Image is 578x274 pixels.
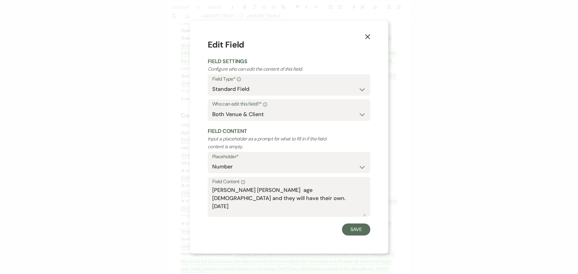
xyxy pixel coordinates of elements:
h2: Field Content [208,128,370,135]
label: Field Content [212,177,366,186]
label: Who can edit this field?* [212,100,366,109]
label: Placeholder* [212,152,366,161]
textarea: [PERSON_NAME] [PERSON_NAME] age [DEMOGRAPHIC_DATA] and they will have their own. [DATE] [212,186,366,216]
h2: Field Settings [208,58,370,65]
h1: Edit Field [208,38,370,51]
label: Field Type* [212,75,366,84]
button: Save [342,223,370,236]
p: Input a placeholder as a prompt for what to fill in if the field content is empty. [208,135,338,150]
p: Configure who can edit the content of this field. [208,65,338,73]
